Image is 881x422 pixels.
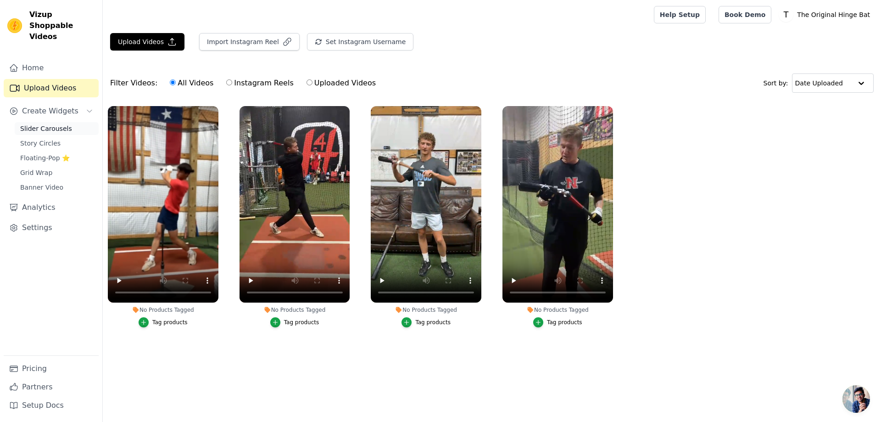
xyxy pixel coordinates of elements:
[4,378,99,396] a: Partners
[415,319,451,326] div: Tag products
[764,73,874,93] div: Sort by:
[22,106,78,117] span: Create Widgets
[401,317,451,327] button: Tag products
[654,6,706,23] a: Help Setup
[284,319,319,326] div: Tag products
[20,168,52,177] span: Grid Wrap
[199,33,300,51] button: Import Instagram Reel
[15,137,99,150] a: Story Circles
[502,306,613,314] div: No Products Tagged
[15,152,99,164] a: Floating-Pop ⭐
[783,10,789,19] text: T
[4,360,99,378] a: Pricing
[842,385,870,413] div: Open chat
[4,79,99,97] a: Upload Videos
[7,18,22,33] img: Vizup
[15,122,99,135] a: Slider Carousels
[20,139,61,148] span: Story Circles
[4,219,99,237] a: Settings
[719,6,771,23] a: Book Demo
[533,317,582,327] button: Tag products
[240,306,350,314] div: No Products Tagged
[307,33,413,51] button: Set Instagram Username
[29,9,95,42] span: Vizup Shoppable Videos
[110,33,184,51] button: Upload Videos
[4,198,99,217] a: Analytics
[4,396,99,415] a: Setup Docs
[20,124,72,133] span: Slider Carousels
[170,79,176,85] input: All Videos
[169,77,214,89] label: All Videos
[139,317,188,327] button: Tag products
[110,73,381,94] div: Filter Videos:
[20,183,63,192] span: Banner Video
[108,306,218,314] div: No Products Tagged
[270,317,319,327] button: Tag products
[779,6,874,23] button: T The Original Hinge Bat
[547,319,582,326] div: Tag products
[15,181,99,194] a: Banner Video
[15,166,99,179] a: Grid Wrap
[307,79,312,85] input: Uploaded Videos
[306,77,376,89] label: Uploaded Videos
[371,306,481,314] div: No Products Tagged
[4,59,99,77] a: Home
[4,102,99,120] button: Create Widgets
[20,153,70,163] span: Floating-Pop ⭐
[793,6,874,23] p: The Original Hinge Bat
[226,79,232,85] input: Instagram Reels
[152,319,188,326] div: Tag products
[226,77,294,89] label: Instagram Reels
